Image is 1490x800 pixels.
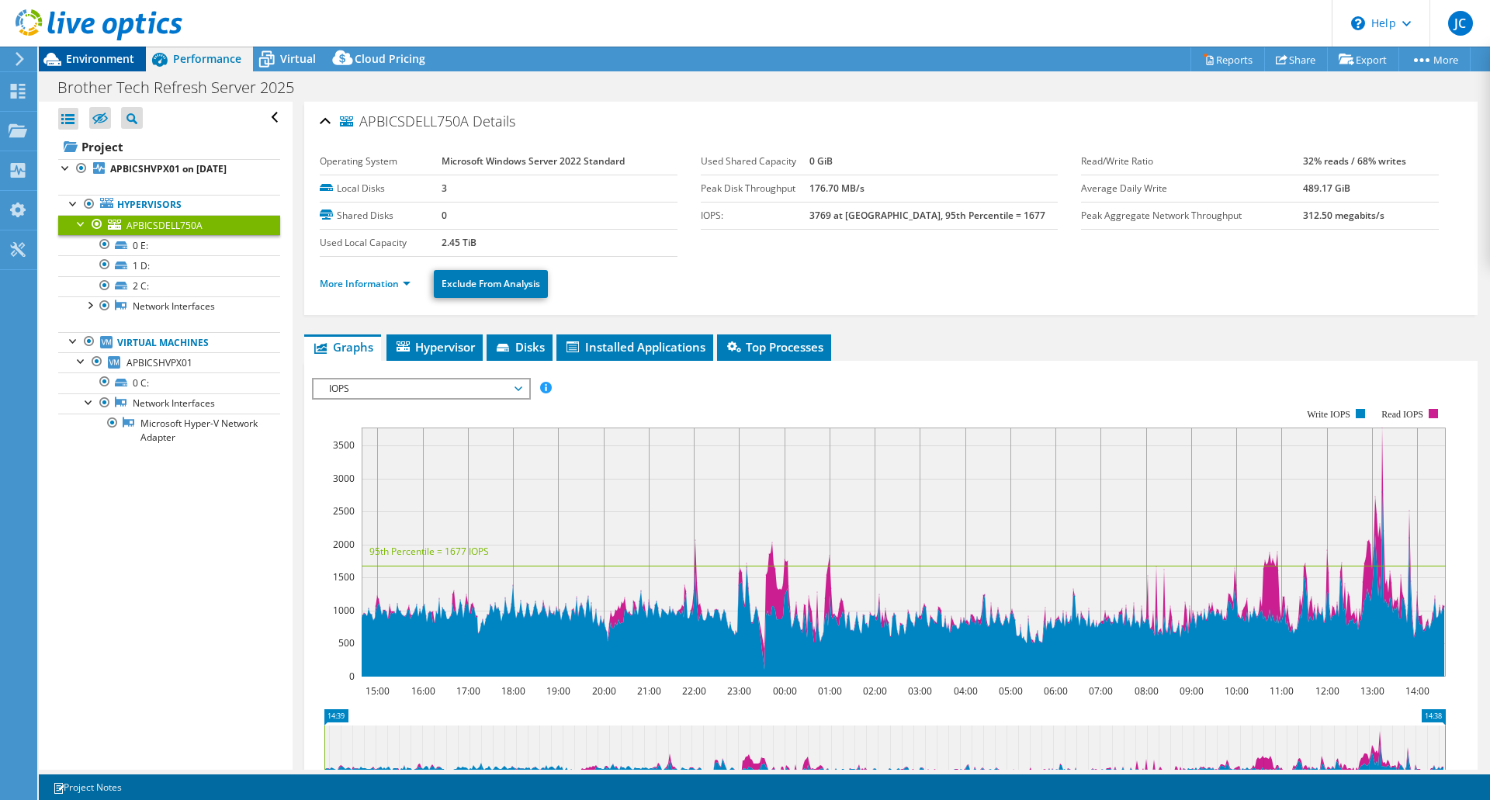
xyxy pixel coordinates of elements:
[701,181,809,196] label: Peak Disk Throughput
[1303,209,1384,222] b: 312.50 megabits/s
[456,684,480,698] text: 17:00
[333,570,355,584] text: 1500
[58,393,280,414] a: Network Interfaces
[340,114,469,130] span: APBICSDELL750A
[1382,409,1424,420] text: Read IOPS
[126,356,192,369] span: APBICSHVPX01
[320,154,442,169] label: Operating System
[1315,684,1339,698] text: 12:00
[1081,181,1303,196] label: Average Daily Write
[1327,47,1399,71] a: Export
[1135,684,1159,698] text: 08:00
[908,684,932,698] text: 03:00
[58,296,280,317] a: Network Interfaces
[564,339,705,355] span: Installed Applications
[1044,684,1068,698] text: 06:00
[1190,47,1265,71] a: Reports
[818,684,842,698] text: 01:00
[442,209,447,222] b: 0
[442,182,447,195] b: 3
[473,112,515,130] span: Details
[42,777,133,797] a: Project Notes
[809,182,865,195] b: 176.70 MB/s
[66,51,134,66] span: Environment
[1303,154,1406,168] b: 32% reads / 68% writes
[50,79,318,96] h1: Brother Tech Refresh Server 2025
[58,352,280,372] a: APBICSHVPX01
[1089,684,1113,698] text: 07:00
[701,208,809,223] label: IOPS:
[701,154,809,169] label: Used Shared Capacity
[1405,684,1429,698] text: 14:00
[58,195,280,215] a: Hypervisors
[58,134,280,159] a: Project
[333,604,355,617] text: 1000
[411,684,435,698] text: 16:00
[333,472,355,485] text: 3000
[442,154,625,168] b: Microsoft Windows Server 2022 Standard
[126,219,203,232] span: APBICSDELL750A
[1264,47,1328,71] a: Share
[333,438,355,452] text: 3500
[773,684,797,698] text: 00:00
[58,332,280,352] a: Virtual Machines
[1360,684,1384,698] text: 13:00
[809,209,1045,222] b: 3769 at [GEOGRAPHIC_DATA], 95th Percentile = 1677
[320,208,442,223] label: Shared Disks
[1225,684,1249,698] text: 10:00
[1351,16,1365,30] svg: \n
[494,339,545,355] span: Disks
[58,235,280,255] a: 0 E:
[110,162,227,175] b: APBICSHVPX01 on [DATE]
[58,372,280,393] a: 0 C:
[58,255,280,275] a: 1 D:
[58,414,280,448] a: Microsoft Hyper-V Network Adapter
[809,154,833,168] b: 0 GiB
[58,215,280,235] a: APBICSDELL750A
[333,538,355,551] text: 2000
[1180,684,1204,698] text: 09:00
[58,276,280,296] a: 2 C:
[366,684,390,698] text: 15:00
[349,670,355,683] text: 0
[320,181,442,196] label: Local Disks
[592,684,616,698] text: 20:00
[320,277,411,290] a: More Information
[394,339,475,355] span: Hypervisor
[321,379,521,398] span: IOPS
[442,236,476,249] b: 2.45 TiB
[999,684,1023,698] text: 05:00
[637,684,661,698] text: 21:00
[333,504,355,518] text: 2500
[1270,684,1294,698] text: 11:00
[58,159,280,179] a: APBICSHVPX01 on [DATE]
[725,339,823,355] span: Top Processes
[1303,182,1350,195] b: 489.17 GiB
[546,684,570,698] text: 19:00
[1307,409,1350,420] text: Write IOPS
[954,684,978,698] text: 04:00
[1081,154,1303,169] label: Read/Write Ratio
[1398,47,1471,71] a: More
[434,270,548,298] a: Exclude From Analysis
[312,339,373,355] span: Graphs
[1448,11,1473,36] span: JC
[280,51,316,66] span: Virtual
[338,636,355,649] text: 500
[863,684,887,698] text: 02:00
[355,51,425,66] span: Cloud Pricing
[369,545,489,558] text: 95th Percentile = 1677 IOPS
[682,684,706,698] text: 22:00
[320,235,442,251] label: Used Local Capacity
[173,51,241,66] span: Performance
[501,684,525,698] text: 18:00
[727,684,751,698] text: 23:00
[1081,208,1303,223] label: Peak Aggregate Network Throughput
